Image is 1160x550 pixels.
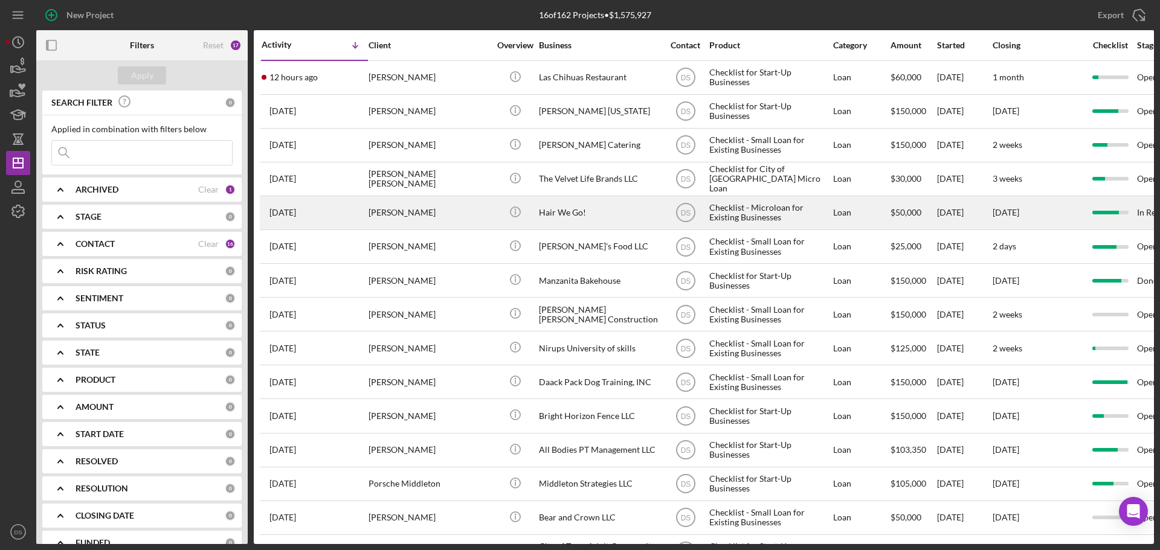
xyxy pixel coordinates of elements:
time: [DATE] [993,207,1019,217]
div: Reset [203,40,224,50]
div: 0 [225,347,236,358]
div: Activity [262,40,315,50]
time: [DATE] [993,106,1019,116]
div: Nirups University of skills [539,332,660,364]
b: CLOSING DATE [76,511,134,520]
div: [DATE] [937,366,991,398]
div: [PERSON_NAME] [369,502,489,534]
div: 17 [230,39,242,51]
b: Filters [130,40,154,50]
b: PRODUCT [76,375,115,385]
div: Started [937,40,991,50]
div: $150,000 [891,366,936,398]
div: Loan [833,197,889,229]
div: [DATE] [937,62,991,94]
time: [DATE] [993,444,1019,455]
time: [DATE] [993,512,1019,522]
b: STATUS [76,321,106,330]
time: 2025-06-30 05:14 [269,411,296,421]
div: [PERSON_NAME] [369,129,489,161]
div: Porsche Middleton [369,468,489,500]
div: 1 [225,184,236,195]
div: $150,000 [891,264,936,296]
div: The Velvet Life Brands LLC [539,163,660,195]
div: 0 [225,456,236,467]
div: Checklist - Small Loan for Existing Businesses [709,231,830,263]
b: START DATE [76,429,124,439]
text: DS [680,277,691,285]
div: $150,000 [891,298,936,330]
div: [PERSON_NAME] [369,264,489,296]
div: Loan [833,231,889,263]
div: [DATE] [937,163,991,195]
div: $103,350 [891,434,936,466]
div: Overview [492,40,538,50]
div: Checklist for Start-Up Businesses [709,400,830,432]
div: Las Chihuas Restaurant [539,62,660,94]
div: 16 [225,238,236,249]
div: Loan [833,298,889,330]
time: 2025-06-03 18:26 [269,479,296,488]
div: [DATE] [937,502,991,534]
div: 0 [225,401,236,412]
time: 2 days [993,241,1016,251]
div: 0 [225,293,236,304]
text: DS [680,412,691,421]
b: RISK RATING [76,266,127,276]
div: Category [833,40,889,50]
div: 16 of 162 Projects • $1,575,927 [539,10,651,20]
div: Checklist - Small Loan for Existing Businesses [709,502,830,534]
div: $125,000 [891,332,936,364]
div: Middleton Strategies LLC [539,468,660,500]
div: Checklist - Small Loan for Existing Businesses [709,332,830,364]
div: Loan [833,264,889,296]
div: Business [539,40,660,50]
time: 2025-07-15 20:17 [269,310,296,319]
div: $50,000 [891,502,936,534]
b: RESOLVED [76,456,118,466]
text: DS [680,344,691,353]
div: Loan [833,62,889,94]
time: 2025-07-17 21:21 [269,241,296,251]
time: 2025-06-19 21:10 [269,445,296,455]
div: Checklist for City of [GEOGRAPHIC_DATA] Micro Loan [709,163,830,195]
div: Loan [833,163,889,195]
div: [DATE] [937,400,991,432]
div: [PERSON_NAME] [369,62,489,94]
button: Export [1086,3,1154,27]
text: DS [680,446,691,455]
div: [PERSON_NAME] Catering [539,129,660,161]
time: 3 weeks [993,173,1022,184]
div: Checklist [1084,40,1136,50]
button: DS [6,520,30,544]
div: Bear and Crown LLC [539,502,660,534]
time: [DATE] [993,411,1019,421]
time: [DATE] [993,275,1019,286]
div: Client [369,40,489,50]
div: Hair We Go! [539,197,660,229]
div: Checklist - Small Loan for Existing Businesses [709,298,830,330]
div: [DATE] [937,231,991,263]
div: Loan [833,332,889,364]
div: Contact [663,40,708,50]
div: Loan [833,129,889,161]
time: 2 weeks [993,343,1022,353]
div: [DATE] [937,468,991,500]
div: [DATE] [937,95,991,127]
time: 2025-07-28 18:46 [269,106,296,116]
div: [PERSON_NAME] [PERSON_NAME] [369,163,489,195]
b: STAGE [76,212,101,222]
div: Product [709,40,830,50]
b: CONTACT [76,239,115,249]
button: Apply [118,66,166,85]
time: 2 weeks [993,139,1022,150]
div: $25,000 [891,231,936,263]
div: 0 [225,510,236,521]
text: DS [680,514,691,522]
b: ARCHIVED [76,185,118,194]
b: AMOUNT [76,402,114,412]
div: Export [1098,3,1124,27]
text: DS [680,74,691,82]
div: Apply [131,66,153,85]
div: $150,000 [891,129,936,161]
